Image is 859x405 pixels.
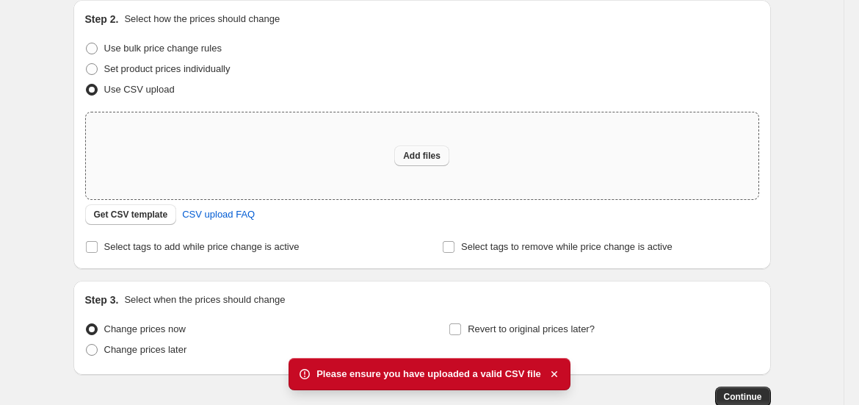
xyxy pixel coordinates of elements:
span: Select tags to add while price change is active [104,241,300,252]
span: Change prices now [104,323,186,334]
button: Get CSV template [85,204,177,225]
h2: Step 3. [85,293,119,307]
span: Please ensure you have uploaded a valid CSV file [316,367,541,381]
span: Use bulk price change rules [104,43,222,54]
span: Add files [403,150,441,162]
span: CSV upload FAQ [182,207,255,222]
a: CSV upload FAQ [173,203,264,226]
button: Add files [394,146,449,166]
span: Continue [724,391,762,403]
h2: Step 2. [85,12,119,26]
span: Use CSV upload [104,84,175,95]
span: Select tags to remove while price change is active [461,241,673,252]
p: Select how the prices should change [124,12,280,26]
span: Revert to original prices later? [468,323,595,334]
span: Get CSV template [94,209,168,221]
p: Select when the prices should change [124,293,285,307]
span: Change prices later [104,344,187,355]
span: Set product prices individually [104,63,231,74]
